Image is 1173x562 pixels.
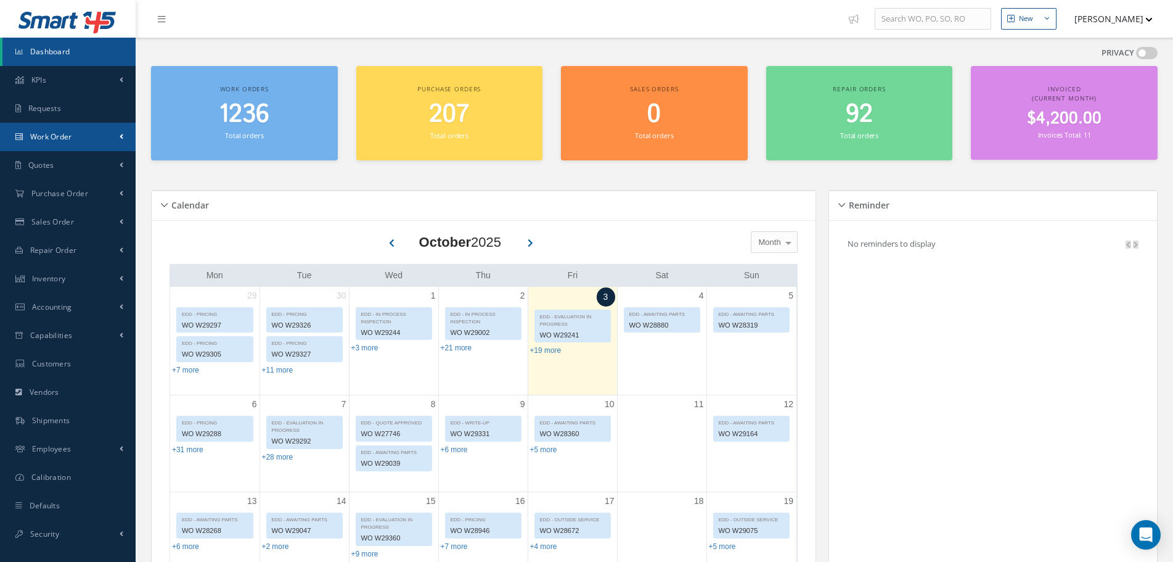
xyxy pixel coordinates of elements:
[446,427,521,441] div: WO W29331
[267,513,342,524] div: EDD - AWAITING PARTS
[766,66,953,160] a: Repair orders 92 Total orders
[382,268,405,283] a: Wednesday
[177,308,253,318] div: EDD - PRICING
[334,287,349,305] a: September 30, 2025
[846,97,873,132] span: 92
[170,287,260,395] td: September 29, 2025
[31,472,71,482] span: Calibration
[1131,520,1161,550] div: Open Intercom Messenger
[172,366,199,374] a: Show 7 more events
[356,308,431,326] div: EDD - IN PROCESS INSPECTION
[356,446,431,457] div: EDD - AWAITING PARTS
[1101,47,1134,59] label: PRIVACY
[597,287,615,307] a: October 3, 2025
[267,434,342,448] div: WO W29292
[172,542,199,551] a: Show 6 more events
[250,395,260,413] a: October 6, 2025
[1032,94,1097,102] span: (Current Month)
[714,318,790,333] div: WO W28319
[875,8,991,30] input: Search WO, PO, SO, RO
[624,318,700,333] div: WO W28880
[624,308,700,318] div: EDD - AWAITING PARTS
[781,395,796,413] a: October 12, 2025
[647,97,661,132] span: 0
[356,66,543,160] a: Purchase orders 207 Total orders
[351,344,378,352] a: Show 3 more events
[781,492,796,510] a: October 19, 2025
[518,395,528,413] a: October 9, 2025
[267,318,342,333] div: WO W29326
[518,287,528,305] a: October 2, 2025
[446,308,521,326] div: EDD - IN PROCESS INSPECTION
[170,395,260,492] td: October 6, 2025
[714,513,790,524] div: EDD - OUTSIDE SERVICE
[653,268,671,283] a: Saturday
[260,395,349,492] td: October 7, 2025
[177,427,253,441] div: WO W29288
[617,287,706,395] td: October 4, 2025
[528,287,617,395] td: October 3, 2025
[30,131,72,142] span: Work Order
[177,347,253,362] div: WO W29305
[845,196,889,211] h5: Reminder
[438,287,528,395] td: October 2, 2025
[351,550,378,558] a: Show 9 more events
[714,524,790,538] div: WO W29075
[30,529,59,539] span: Security
[32,302,72,312] span: Accounting
[756,236,781,249] span: Month
[177,318,253,333] div: WO W29297
[692,492,706,510] a: October 18, 2025
[417,85,481,93] span: Purchase orders
[840,131,878,140] small: Total orders
[446,416,521,427] div: EDD - WRITE-UP
[1063,7,1153,31] button: [PERSON_NAME]
[430,131,468,140] small: Total orders
[1027,107,1101,131] span: $4,200.00
[30,330,73,341] span: Capabilities
[423,492,438,510] a: October 15, 2025
[1048,85,1081,93] span: Invoiced
[356,457,431,471] div: WO W29039
[742,268,762,283] a: Sunday
[262,542,289,551] a: Show 2 more events
[1019,14,1033,24] div: New
[428,395,438,413] a: October 8, 2025
[32,358,72,369] span: Customers
[441,542,468,551] a: Show 7 more events
[32,415,70,426] span: Shipments
[1001,8,1057,30] button: New
[349,287,438,395] td: October 1, 2025
[971,66,1158,160] a: Invoiced (Current Month) $4,200.00 Invoices Total: 11
[535,416,610,427] div: EDD - AWAITING PARTS
[528,395,617,492] td: October 10, 2025
[295,268,314,283] a: Tuesday
[31,188,88,199] span: Purchase Order
[220,85,269,93] span: Work orders
[32,273,66,284] span: Inventory
[714,308,790,318] div: EDD - AWAITING PARTS
[714,416,790,427] div: EDD - AWAITING PARTS
[30,245,77,255] span: Repair Order
[535,513,610,524] div: EDD - OUTSIDE SERVICE
[438,395,528,492] td: October 9, 2025
[513,492,528,510] a: October 16, 2025
[617,395,706,492] td: October 11, 2025
[473,268,493,283] a: Thursday
[219,97,269,132] span: 1236
[2,38,136,66] a: Dashboard
[32,444,72,454] span: Employees
[260,287,349,395] td: September 30, 2025
[267,416,342,434] div: EDD - EVALUATION IN PROGRESS
[28,103,61,114] span: Requests
[419,232,501,252] div: 2025
[692,395,706,413] a: October 11, 2025
[356,513,431,531] div: EDD - EVALUATION IN PROGRESS
[177,416,253,427] div: EDD - PRICING
[225,131,263,140] small: Total orders
[262,453,293,461] a: Show 28 more events
[267,337,342,347] div: EDD - PRICING
[356,427,431,441] div: WO W27746
[446,326,521,340] div: WO W29002
[168,196,209,211] h5: Calendar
